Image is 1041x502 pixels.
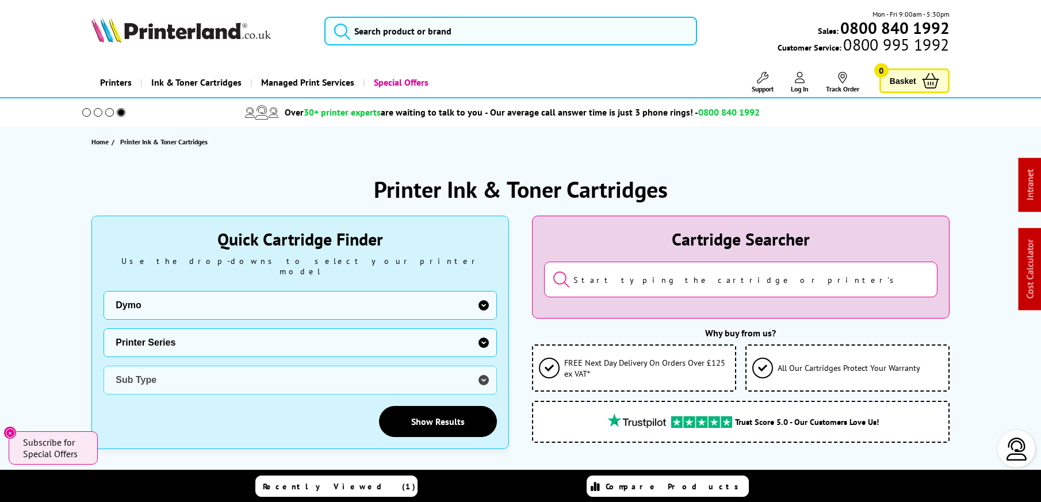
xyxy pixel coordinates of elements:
img: trustpilot rating [671,416,732,428]
a: Managed Print Services [250,68,363,97]
span: Basket [890,73,916,89]
span: 0800 840 1992 [698,106,760,118]
span: 0 [874,63,889,78]
span: Over are waiting to talk to you [285,106,483,118]
img: user-headset-light.svg [1005,438,1028,461]
span: 0800 995 1992 [841,39,949,50]
input: Search product or brand [324,17,697,45]
a: Track Order [826,72,859,93]
span: Mon - Fri 9:00am - 5:30pm [872,9,950,20]
div: Why buy from us? [532,327,950,339]
a: Printers [91,68,140,97]
span: - Our average call answer time is just 3 phone rings! - [485,106,760,118]
span: 30+ printer experts [304,106,381,118]
div: Cartridge Searcher [544,228,937,250]
img: trustpilot rating [602,413,671,428]
span: Sales: [818,25,839,36]
a: Support [752,72,774,93]
span: Support [752,85,774,93]
a: Show Results [379,406,497,437]
a: Compare Products [587,476,749,497]
a: Ink & Toner Cartridges [140,68,250,97]
a: Intranet [1024,170,1036,201]
span: Log In [791,85,809,93]
span: Subscribe for Special Offers [23,436,86,459]
a: Basket 0 [879,68,950,93]
a: Recently Viewed (1) [255,476,418,497]
span: Customer Service: [778,39,949,53]
div: Use the drop-downs to select your printer model [104,256,497,277]
button: Close [3,426,17,439]
span: Printer Ink & Toner Cartridges [120,137,208,146]
span: FREE Next Day Delivery On Orders Over £125 ex VAT* [564,357,729,379]
div: Quick Cartridge Finder [104,228,497,250]
h1: Printer Ink & Toner Cartridges [374,174,668,204]
span: All Our Cartridges Protect Your Warranty [778,362,920,373]
span: Ink & Toner Cartridges [151,68,242,97]
a: Special Offers [363,68,437,97]
span: Compare Products [606,481,745,492]
a: Log In [791,72,809,93]
a: Cost Calculator [1024,240,1036,299]
a: 0800 840 1992 [839,22,950,33]
b: 0800 840 1992 [840,17,950,39]
input: Start typing the cartridge or printer's name... [544,262,937,297]
a: Home [91,136,112,148]
span: Trust Score 5.0 - Our Customers Love Us! [735,416,879,427]
span: Recently Viewed (1) [263,481,416,492]
img: Printerland Logo [91,17,271,43]
a: Printerland Logo [91,17,310,45]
